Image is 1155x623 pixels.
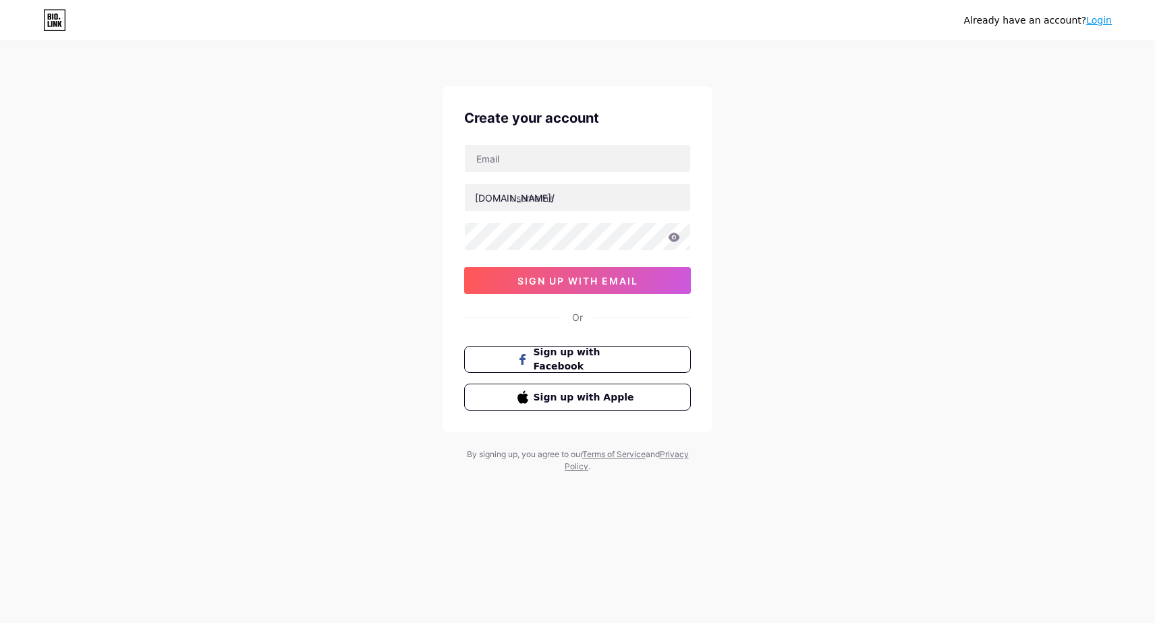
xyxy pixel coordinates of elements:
button: sign up with email [464,267,691,294]
button: Sign up with Facebook [464,346,691,373]
div: Or [572,310,583,324]
div: [DOMAIN_NAME]/ [475,191,555,205]
button: Sign up with Apple [464,384,691,411]
div: Create your account [464,108,691,128]
a: Terms of Service [582,449,646,459]
div: Already have an account? [964,13,1112,28]
span: Sign up with Facebook [534,345,638,374]
div: By signing up, you agree to our and . [463,448,692,473]
span: Sign up with Apple [534,390,638,405]
input: username [465,184,690,211]
input: Email [465,145,690,172]
a: Login [1086,15,1112,26]
span: sign up with email [517,275,638,287]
